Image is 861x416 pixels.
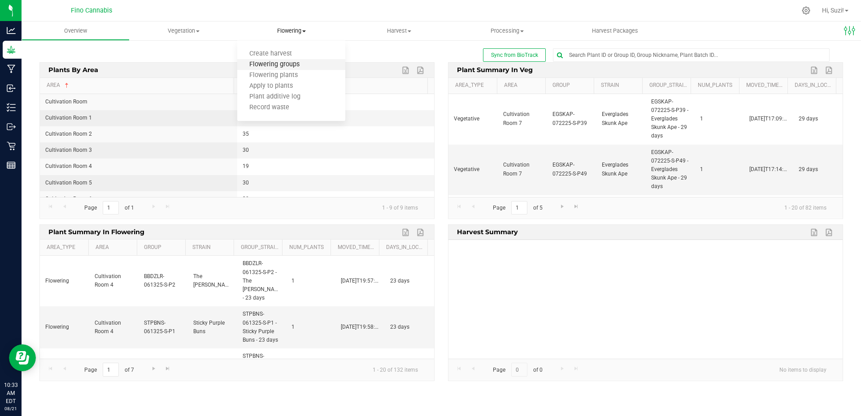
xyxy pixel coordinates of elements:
td: 1 [286,256,335,306]
a: Num_Plants [698,82,735,89]
a: Group_Strain [241,244,278,251]
td: 29 days [793,195,843,246]
span: Page of 1 [77,201,141,215]
input: 1 [511,201,527,215]
td: Cultivation Room 1 [40,110,237,126]
a: Export to Excel [808,227,822,238]
td: 1 [286,306,335,348]
div: Manage settings [800,6,812,15]
span: No items to display [772,363,834,376]
a: Processing [453,21,561,40]
td: Cultivation Room 5 [40,175,237,191]
td: EGSKAP-072225-S-P39 [547,94,596,145]
span: Hi, Suzi! [822,7,844,14]
span: Create harvest [237,50,304,58]
span: Plant additive log [237,93,313,101]
span: Plant Summary in Veg [455,63,535,77]
a: Go to the next page [147,363,160,375]
a: Flowering Create harvest Flowering groups Flowering plants Apply to plants Plant additive log Rec... [237,21,345,40]
td: Cultivation Room 2 [40,126,237,142]
inline-svg: Retail [7,142,16,150]
a: Go to the last page [161,363,174,375]
td: BBDZLR-061325-S-P2 - The [PERSON_NAME] - 23 days [237,256,287,306]
td: The [PERSON_NAME] [188,256,237,306]
td: 30 [237,142,435,159]
a: Area [96,244,133,251]
span: Apply to plants [237,82,305,90]
a: Days_in_Location [386,244,424,251]
span: 1 - 9 of 9 items [375,201,425,214]
td: 23 days [385,306,434,348]
td: Vegetative [448,94,498,145]
inline-svg: Inventory [7,103,16,112]
span: Vegetation [130,27,237,35]
span: Plant Summary in Flowering [46,225,147,239]
a: Export to PDF [414,64,428,76]
a: Export to PDF [414,227,428,238]
td: Flowering [40,348,89,390]
td: Vegetative [448,195,498,246]
td: EGSKAP-072225-S-P49 - Everglades Skunk Ape - 29 days [646,145,695,195]
td: Everglades Skunk Ape [596,195,646,246]
td: STPBNS-061325-S-P3 [139,348,188,390]
td: Sticky Purple Buns [188,348,237,390]
td: Cultivation Room 4 [89,306,139,348]
a: Strain [601,82,639,89]
span: 1 - 20 of 132 items [365,363,425,376]
p: 10:33 AM EDT [4,381,17,405]
td: 19 [237,159,435,175]
a: Area [47,82,230,89]
a: Go to the next page [556,201,569,213]
button: Sync from BioTrack [483,48,546,62]
a: Export to PDF [823,64,836,76]
a: Area_Type [455,82,493,89]
td: Everglades Skunk Ape [596,94,646,145]
td: 1 [286,348,335,390]
td: 29 days [793,145,843,195]
a: Export to Excel [400,64,413,76]
td: 30 [237,191,435,207]
span: Page of 5 [485,201,550,215]
td: STPBNS-061325-S-P1 [139,306,188,348]
a: Export to Excel [808,64,822,76]
td: EGSKAP-072225-S-P39 - Everglades Skunk Ape - 29 days [646,94,695,145]
a: Area [504,82,542,89]
a: Harvest Packages [561,21,669,40]
td: Cultivation Room 4 [40,159,237,175]
a: Strain [192,244,230,251]
td: 29 days [793,94,843,145]
td: Cultivation Room 7 [498,145,547,195]
td: Cultivation Room 4 [89,256,139,306]
td: [DATE]T17:13:39.000Z [744,195,793,246]
td: STPBNS-061325-S-P3 - Sticky Purple Buns - 23 days [237,348,287,390]
td: Flowering [40,306,89,348]
td: Cultivation Room 3 [40,142,237,159]
a: Group [552,82,590,89]
span: Overview [52,27,99,35]
td: EGSKAP-072225-S-P49 [547,145,596,195]
td: BBDZLR-061325-S-P2 [139,256,188,306]
span: Plants By Area [46,63,101,77]
span: Page of 0 [485,363,550,377]
inline-svg: Grow [7,45,16,54]
p: 08/21 [4,405,17,412]
inline-svg: Manufacturing [7,64,16,73]
iframe: Resource center [9,344,36,371]
td: 1 [695,94,744,145]
a: Export to Excel [400,227,413,238]
inline-svg: Analytics [7,26,16,35]
span: Flowering plants [237,72,310,79]
a: Days_in_Location [795,82,832,89]
td: [DATE]T17:14:02.000Z [744,145,793,195]
td: [DATE]T19:57:00.000Z [335,256,385,306]
a: Area_Type [47,244,85,251]
td: Cultivation Room 7 [498,94,547,145]
input: 1 [103,201,119,215]
td: 1 [695,145,744,195]
td: Cultivation Room 6 [40,191,237,207]
span: Flowering [237,27,345,35]
td: 23 days [385,256,434,306]
td: Cultivation Room [40,94,237,110]
a: Export to PDF [823,227,836,238]
a: Group [144,244,182,251]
